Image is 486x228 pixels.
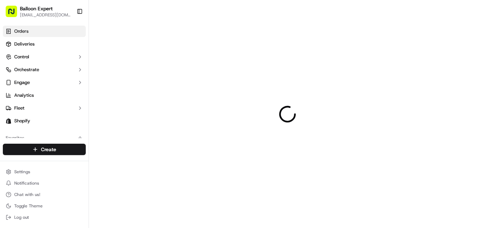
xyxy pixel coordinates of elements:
[20,5,53,12] button: Balloon Expert
[14,67,39,73] span: Orchestrate
[14,92,34,99] span: Analytics
[14,28,28,35] span: Orders
[3,190,86,200] button: Chat with us!
[14,54,29,60] span: Control
[3,178,86,188] button: Notifications
[14,180,39,186] span: Notifications
[20,12,71,18] button: [EMAIL_ADDRESS][DOMAIN_NAME]
[14,192,40,197] span: Chat with us!
[14,169,30,175] span: Settings
[3,3,74,20] button: Balloon Expert[EMAIL_ADDRESS][DOMAIN_NAME]
[3,90,86,101] a: Analytics
[3,212,86,222] button: Log out
[14,105,25,111] span: Fleet
[3,77,86,88] button: Engage
[3,115,86,127] a: Shopify
[14,41,35,47] span: Deliveries
[3,201,86,211] button: Toggle Theme
[3,26,86,37] a: Orders
[3,144,86,155] button: Create
[3,167,86,177] button: Settings
[14,118,30,124] span: Shopify
[14,214,29,220] span: Log out
[3,38,86,50] a: Deliveries
[14,79,30,86] span: Engage
[3,102,86,114] button: Fleet
[3,132,86,144] div: Favorites
[3,51,86,63] button: Control
[6,118,11,124] img: Shopify logo
[3,64,86,75] button: Orchestrate
[14,203,43,209] span: Toggle Theme
[41,146,56,153] span: Create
